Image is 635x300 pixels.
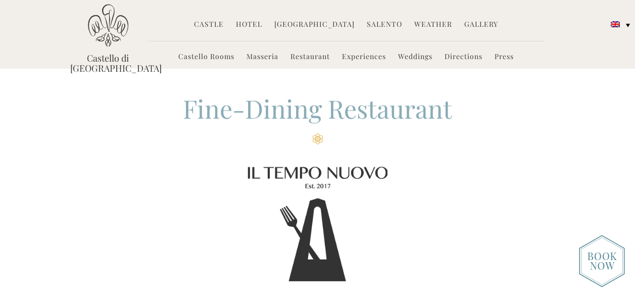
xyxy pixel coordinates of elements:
[178,52,234,63] a: Castello Rooms
[414,19,452,31] a: Weather
[342,52,386,63] a: Experiences
[464,19,498,31] a: Gallery
[495,52,514,63] a: Press
[111,91,524,144] h2: Fine-Dining Restaurant
[111,153,524,296] img: Logo of Il Tempo Nuovo Restaurant at Castello di Ugento, Puglia
[445,52,482,63] a: Directions
[88,4,128,47] img: Castello di Ugento
[236,19,262,31] a: Hotel
[398,52,432,63] a: Weddings
[290,52,330,63] a: Restaurant
[194,19,224,31] a: Castle
[247,52,278,63] a: Masseria
[70,53,146,73] a: Castello di [GEOGRAPHIC_DATA]
[611,21,620,27] img: English
[274,19,355,31] a: [GEOGRAPHIC_DATA]
[367,19,402,31] a: Salento
[579,235,625,287] img: new-booknow.png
